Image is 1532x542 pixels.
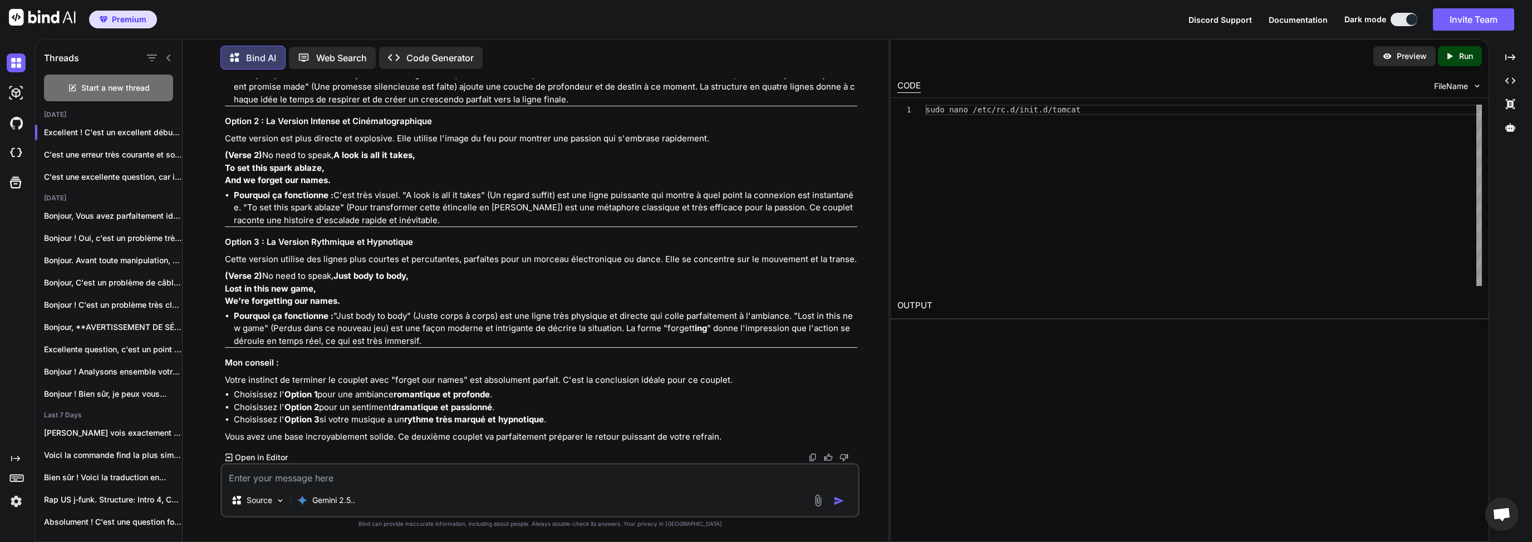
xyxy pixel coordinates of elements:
p: Cette version est plus directe et explosive. Elle utilise l'image du feu pour montrer une passion... [225,132,857,145]
strong: Lost in this new game, [225,283,316,294]
button: Documentation [1269,14,1328,26]
p: [PERSON_NAME] vois exactement le genre d'énergie... [44,427,182,438]
p: Bind AI [246,51,276,65]
p: Run [1459,51,1473,62]
p: Web Search [316,51,367,65]
img: chevron down [1472,81,1482,91]
h3: Option 3 : La Version Rythmique et Hypnotique [225,236,857,249]
img: like [824,453,833,462]
strong: And we forget our names. [225,175,331,185]
strong: (Verse 2) [225,270,262,281]
button: Invite Team [1433,8,1514,31]
p: Code Generator [406,51,474,65]
img: githubDark [7,114,26,132]
img: Pick Models [276,496,285,505]
img: premium [100,16,107,23]
strong: Option 3 [284,414,320,425]
img: darkChat [7,53,26,72]
img: attachment [812,494,824,507]
span: Premium [112,14,146,25]
p: Open in Editor [235,452,288,463]
span: FileName [1434,81,1468,92]
p: C'est une erreur très courante et souven... [44,149,182,160]
p: No need to speak, [225,270,857,308]
li: Choisissez l' pour une ambiance . [234,388,857,401]
p: Excellent ! C'est un excellent début pou... [44,127,182,138]
p: Gemini 2.5.. [312,495,355,506]
p: Bonjour, C'est un problème de câblage très... [44,277,182,288]
img: settings [7,492,26,511]
h1: Threads [44,51,79,65]
p: Bonjour ! Bien sûr, je peux vous... [44,388,182,400]
li: Choisissez l' pour un sentiment . [234,401,857,414]
li: "Every touch feels right" (Chaque contact semble juste) est une manière très claire et sensuelle ... [234,68,857,106]
p: Source [247,495,272,506]
button: premiumPremium [89,11,157,28]
li: C'est très visuel. "A look is all it takes" (Un regard suffit) est une ligne puissante qui montre... [234,189,857,227]
p: Bonjour ! C'est un problème très classique... [44,299,182,311]
h2: OUTPUT [891,293,1489,319]
strong: rythme très marqué et hypnotique [404,414,544,425]
strong: (Verse 2) [225,150,262,160]
p: Rap US j‑funk. Structure: Intro 4, Couplet... [44,494,182,505]
li: Choisissez l' si votre musique a un . [234,413,857,426]
strong: Pourquoi ça fonctionne : [234,311,333,321]
p: Bind can provide inaccurate information, including about people. Always double-check its answers.... [220,520,860,528]
p: Excellente question, c'est un point très important... [44,344,182,355]
p: Vous avez une base incroyablement solide. Ce deuxième couplet va parfaitement préparer le retour ... [225,431,857,444]
p: Bonjour ! Oui, c'est un problème très... [44,233,182,244]
img: cloudideIcon [7,144,26,162]
p: Bonjour ! Analysons ensemble votre interrupteur pour... [44,366,182,377]
div: CODE [897,80,921,93]
h2: [DATE] [35,110,182,119]
img: copy [808,453,817,462]
p: Bonjour, **AVERTISSEMENT DE SÉCURITÉ : Avant toute... [44,322,182,333]
strong: Just body to body, [333,270,409,281]
h3: Mon conseil : [225,357,857,369]
span: Discord Support [1189,15,1252,24]
h2: Last 7 Days [35,411,182,420]
li: "Just body to body" (Juste corps à corps) est une ligne très physique et directe qui colle parfai... [234,310,857,348]
p: Bonjour. Avant toute manipulation, coupez le courant... [44,255,182,266]
p: C'est une excellente question, car il n'... [44,171,182,183]
img: Gemini 2.5 Pro [297,495,308,506]
strong: To set this spark ablaze, [225,162,325,173]
img: darkAi-studio [7,83,26,102]
p: Bonjour, Vous avez parfaitement identifié le problème... [44,210,182,221]
p: Votre instinct de terminer le couplet avec "forget our names" est absolument parfait. C'est la co... [225,374,857,387]
strong: dramatique et passionné [391,402,492,412]
img: preview [1382,51,1392,61]
strong: Pourquoi ça fonctionne : [234,190,333,200]
img: Bind AI [9,9,76,26]
p: Preview [1397,51,1427,62]
strong: Pourquoi ça fonctionne : [234,69,333,80]
strong: romantique et profonde [394,389,490,400]
strong: Option 1 [284,389,317,400]
p: No need to speak, [225,149,857,187]
span: Start a new thread [81,82,150,93]
div: 1 [897,105,911,115]
h2: [DATE] [35,194,182,203]
img: icon [833,495,844,506]
span: sudo nano /etc/rc.d/init.d/tomcat [926,105,1081,114]
strong: We're forgetting our names. [225,295,340,306]
p: Bien sûr ! Voici la traduction en... [44,472,182,483]
span: Documentation [1269,15,1328,24]
img: dislike [839,453,848,462]
strong: A look is all it takes, [333,150,415,160]
strong: ing [695,323,707,333]
p: Absolument ! C'est une question fondamentale et... [44,516,182,528]
strong: Option 2 [284,402,319,412]
span: Dark mode [1344,14,1386,25]
button: Discord Support [1189,14,1252,26]
p: Voici la commande find la plus simple:... [44,450,182,461]
p: Cette version utilise des lignes plus courtes et percutantes, parfaites pour un morceau électroni... [225,253,857,266]
h3: Option 2 : La Version Intense et Cinématographique [225,115,857,128]
div: Ouvrir le chat [1485,497,1519,531]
